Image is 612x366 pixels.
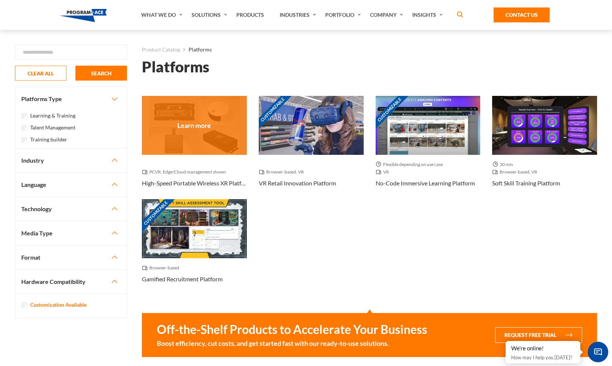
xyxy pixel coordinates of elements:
[588,342,608,362] span: Chat Widget
[15,87,127,111] button: Platforms Type
[157,338,427,348] small: Boost efficiency, cut costs, and get started fast with our ready-to-use solutions.
[376,96,481,199] a: Customizable Thumbnail - No-code Immersive Learning Platform Flexible depending on use case VR No...
[30,135,67,144] label: Training builder
[15,148,127,172] button: Industry
[376,179,475,188] h3: No-code Immersive Learning Platform
[60,9,107,22] img: Program-Ace
[30,301,87,309] label: Customization Available
[142,179,247,188] h3: High-Speed Portable Wireless XR Platform
[259,96,364,199] a: Customizable Thumbnail - VR Retail Innovation Platform Browser-based, VR VR Retail Innovation Pla...
[376,161,446,168] span: Flexible depending on use case
[21,302,27,308] input: Customization Available
[142,60,209,73] h1: Platforms
[142,168,229,176] span: PCVR, Edge/Cloud management shown
[142,275,223,284] h3: Gamified recruitment platform
[15,66,66,81] button: CLEAR ALL
[180,45,212,54] li: Platforms
[492,96,597,199] a: Thumbnail - Soft skill training platform 30 min Browser-based, VR Soft skill training platform
[492,161,516,168] span: 30 min
[21,137,27,143] input: Training builder
[495,327,582,343] button: Request Free Trial
[15,245,127,269] button: Format
[259,168,307,176] span: Browser-based, VR
[376,168,392,176] span: VR
[15,197,127,221] button: Technology
[15,270,127,294] button: Hardware Compatibility
[142,45,597,54] nav: breadcrumb
[21,113,27,119] input: Learning & Training
[157,322,427,337] strong: Off-the-Shelf Products to Accelerate Your Business
[494,7,550,22] a: Contact Us
[142,45,180,54] a: Product Catalog
[511,345,575,352] div: We're online!
[511,353,575,362] p: How may I help you [DATE]?
[492,168,540,176] span: Browser-based, VR
[142,96,247,199] a: Thumbnail - High-Speed Portable Wireless XR Platform PCVR, Edge/Cloud management shown High-Speed...
[30,123,75,132] label: Talent Management
[15,173,127,197] button: Language
[30,112,75,120] label: Learning & Training
[142,199,247,295] a: Customizable Thumbnail - Gamified recruitment platform Browser-based Gamified recruitment platform
[259,179,336,188] h3: VR Retail Innovation Platform
[142,264,182,272] span: Browser-based
[15,221,127,245] button: Media Type
[21,125,27,131] input: Talent Management
[492,179,560,188] h3: Soft skill training platform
